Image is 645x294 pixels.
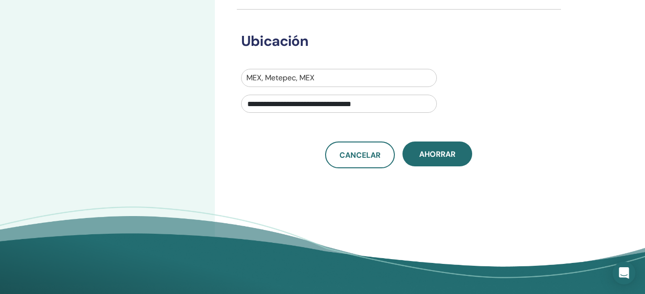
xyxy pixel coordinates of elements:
span: Cancelar [339,150,381,160]
button: Ahorrar [402,142,472,166]
a: Cancelar [325,142,395,168]
span: Ahorrar [419,149,455,159]
h3: Ubicación [235,33,548,50]
div: Open Intercom Messenger [613,261,635,284]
